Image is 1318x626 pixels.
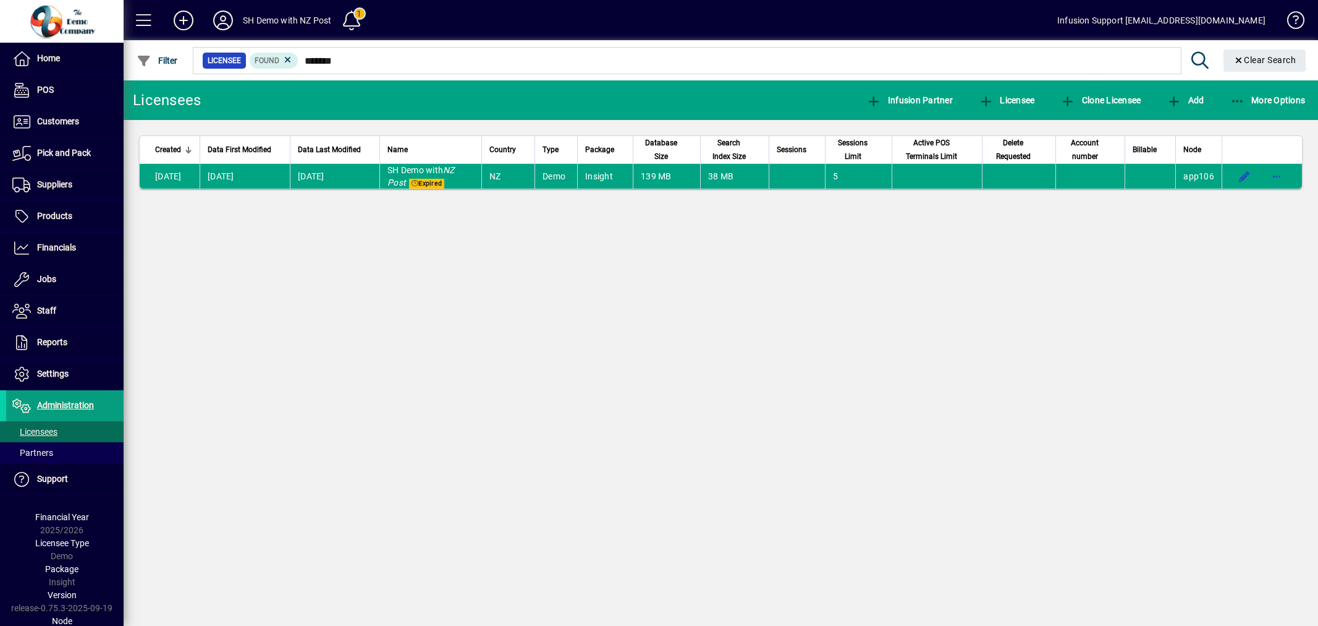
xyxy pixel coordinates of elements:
[6,264,124,295] a: Jobs
[585,143,614,156] span: Package
[489,143,516,156] span: Country
[6,327,124,358] a: Reports
[37,306,56,315] span: Staff
[45,564,78,574] span: Package
[1230,95,1306,105] span: More Options
[863,89,956,111] button: Infusion Partner
[1063,136,1118,163] div: Account number
[12,427,57,437] span: Licensees
[900,136,974,163] div: Active POS Terminals Limit
[37,85,54,95] span: POS
[641,136,693,163] div: Database Size
[133,90,201,110] div: Licensees
[387,178,406,187] em: Post
[409,179,444,189] span: Expired
[6,421,124,442] a: Licensees
[6,442,124,463] a: Partners
[6,106,124,137] a: Customers
[203,9,243,32] button: Profile
[708,136,761,163] div: Search Index Size
[255,56,279,65] span: Found
[1167,95,1204,105] span: Add
[990,136,1048,163] div: Delete Requested
[1233,55,1296,65] span: Clear Search
[155,143,181,156] span: Created
[133,49,181,72] button: Filter
[633,164,700,189] td: 139 MB
[777,143,817,156] div: Sessions
[1223,49,1306,72] button: Clear
[1183,143,1201,156] span: Node
[833,136,872,163] span: Sessions Limit
[1183,171,1214,181] span: app106.prod.infusionbusinesssoftware.com
[387,143,408,156] span: Name
[37,369,69,379] span: Settings
[37,274,56,284] span: Jobs
[37,400,94,410] span: Administration
[1235,166,1254,186] button: Edit
[48,590,77,600] span: Version
[208,143,282,156] div: Data First Modified
[298,143,372,156] div: Data Last Modified
[976,89,1038,111] button: Licensee
[6,201,124,232] a: Products
[866,95,953,105] span: Infusion Partner
[708,136,750,163] span: Search Index Size
[37,242,76,252] span: Financials
[1057,89,1144,111] button: Clone Licensee
[52,616,72,626] span: Node
[37,337,67,347] span: Reports
[37,148,91,158] span: Pick and Pack
[164,9,203,32] button: Add
[6,233,124,264] a: Financials
[387,165,455,187] span: SH Demo with
[250,53,298,69] mat-chip: Found Status: Found
[543,143,559,156] span: Type
[387,143,474,156] div: Name
[208,143,271,156] span: Data First Modified
[585,143,625,156] div: Package
[37,53,60,63] span: Home
[700,164,769,189] td: 38 MB
[200,164,290,189] td: [DATE]
[12,448,53,458] span: Partners
[37,116,79,126] span: Customers
[6,43,124,74] a: Home
[208,54,241,67] span: Licensee
[35,512,89,522] span: Financial Year
[1063,136,1107,163] span: Account number
[1183,143,1214,156] div: Node
[1227,89,1309,111] button: More Options
[6,75,124,106] a: POS
[37,179,72,189] span: Suppliers
[777,143,806,156] span: Sessions
[481,164,534,189] td: NZ
[979,95,1035,105] span: Licensee
[641,136,682,163] span: Database Size
[1164,89,1207,111] button: Add
[6,169,124,200] a: Suppliers
[1133,143,1168,156] div: Billable
[1060,95,1141,105] span: Clone Licensee
[1267,166,1286,186] button: More options
[900,136,963,163] span: Active POS Terminals Limit
[37,211,72,221] span: Products
[1133,143,1157,156] span: Billable
[577,164,633,189] td: Insight
[298,143,361,156] span: Data Last Modified
[6,359,124,390] a: Settings
[534,164,577,189] td: Demo
[825,164,891,189] td: 5
[833,136,884,163] div: Sessions Limit
[6,464,124,495] a: Support
[990,136,1037,163] span: Delete Requested
[137,56,178,66] span: Filter
[140,164,200,189] td: [DATE]
[6,296,124,327] a: Staff
[243,11,332,30] div: SH Demo with NZ Post
[1057,11,1265,30] div: Infusion Support [EMAIL_ADDRESS][DOMAIN_NAME]
[489,143,527,156] div: Country
[1278,2,1303,43] a: Knowledge Base
[443,165,455,175] em: NZ
[543,143,570,156] div: Type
